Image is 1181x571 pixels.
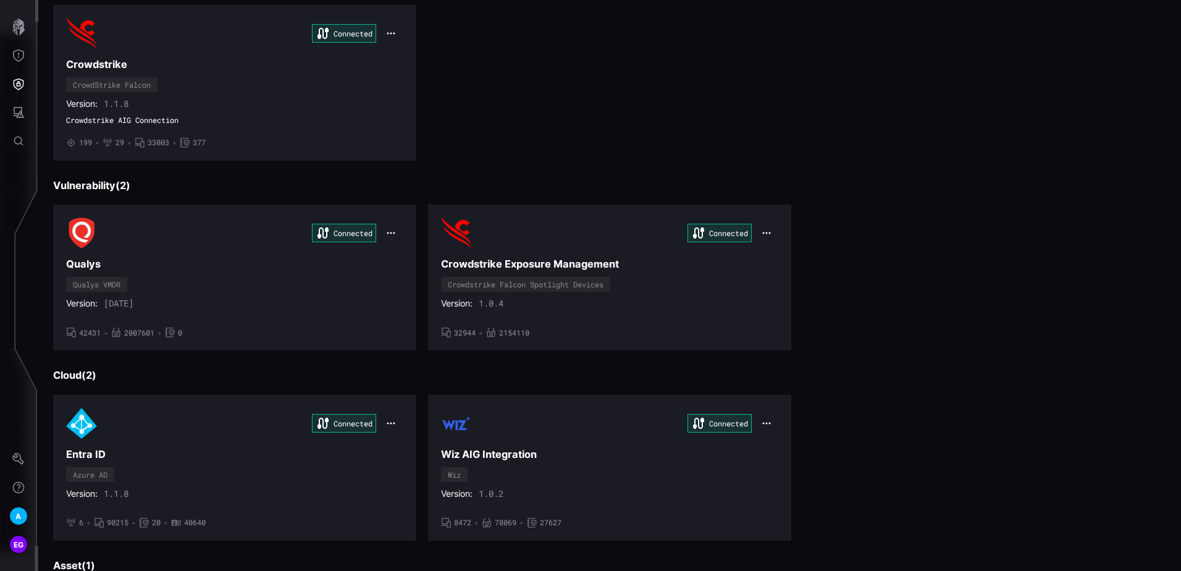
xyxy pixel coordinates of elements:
span: 33003 [148,138,169,148]
h3: Vulnerability ( 2 ) [53,179,1166,192]
div: Wiz [448,471,461,478]
h3: Cloud ( 2 ) [53,369,1166,382]
span: Version: [66,98,98,109]
span: • [519,518,524,528]
h3: Entra ID [66,448,403,461]
span: • [104,328,108,338]
h3: Crowdstrike Exposure Management [441,258,778,271]
button: EG [1,530,36,559]
span: 29 [116,138,124,148]
img: Azure AD [66,408,97,439]
h3: Crowdstrike [66,58,403,71]
span: 90215 [107,518,128,528]
span: • [86,518,91,528]
span: 20 [152,518,161,528]
span: 1.0.2 [479,488,503,499]
div: CrowdStrike Falcon [73,81,151,88]
img: Crowdstrike Falcon Spotlight Devices [441,218,472,248]
h3: Qualys [66,258,403,271]
span: • [132,518,136,528]
div: Connected [312,414,376,433]
div: Qualys VMDR [73,281,120,288]
span: [DATE] [104,298,133,309]
span: 199 [79,138,92,148]
span: Version: [66,298,98,309]
button: A [1,502,36,530]
span: • [95,138,99,148]
div: Crowdstrike Falcon Spotlight Devices [448,281,603,288]
h3: Wiz AIG Integration [441,448,778,461]
span: 1.0.4 [479,298,503,309]
span: A [15,510,21,523]
span: 78069 [495,518,516,528]
span: 2154110 [499,328,529,338]
div: Connected [687,414,752,433]
span: 40640 [184,518,206,528]
div: Azure AD [73,471,107,478]
span: Version: [66,488,98,499]
div: Connected [687,224,752,242]
span: 2007601 [124,328,154,338]
span: • [172,138,177,148]
span: 1.1.8 [104,488,128,499]
img: Wiz [441,408,472,439]
span: • [158,328,162,338]
div: Connected [312,224,376,242]
span: 32944 [454,328,476,338]
span: 377 [193,138,206,148]
span: • [474,518,479,528]
span: Version: [441,488,473,499]
div: Connected [312,24,376,43]
span: 6 [79,518,83,528]
img: Qualys VMDR [66,218,97,248]
span: 0 [178,328,182,338]
span: • [164,518,168,528]
span: • [127,138,132,148]
img: CrowdStrike Falcon [66,18,97,49]
span: 1.1.8 [104,98,128,109]
span: Version: [441,298,473,309]
span: 27627 [540,518,561,528]
span: EG [14,538,24,551]
span: • [479,328,483,338]
span: Crowdstrike AIG Connection [66,116,403,125]
span: 8472 [454,518,471,528]
span: 42431 [79,328,101,338]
